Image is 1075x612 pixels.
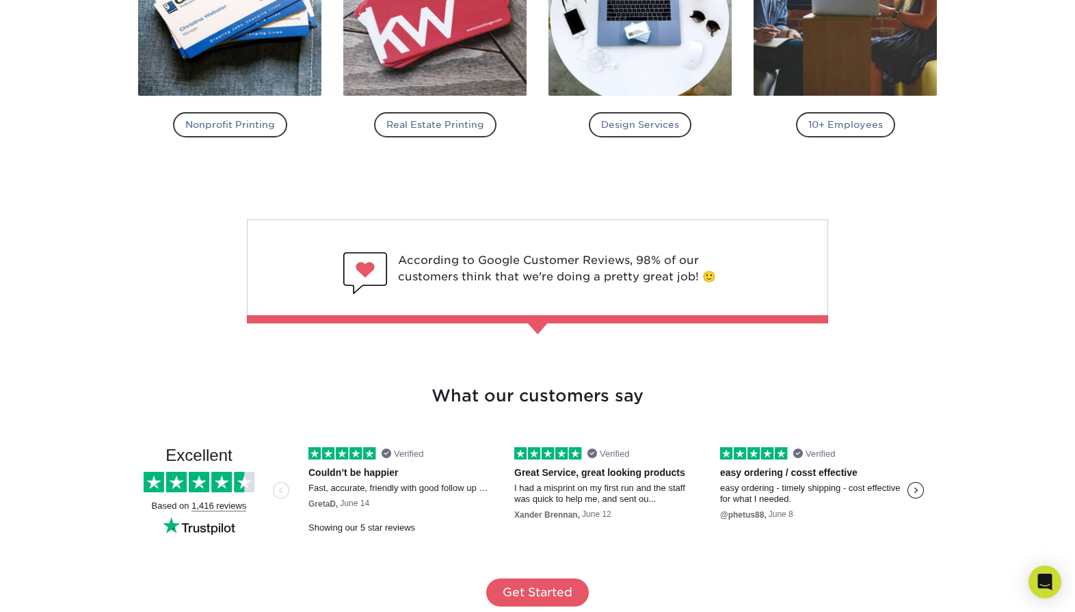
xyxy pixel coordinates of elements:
[1028,566,1061,598] div: Open Intercom Messenger
[139,441,937,546] img: Trustpilot Reviews
[173,112,287,137] h4: Nonprofit Printing
[796,112,895,137] h4: 10+ Employees
[486,578,589,607] a: Get Started
[589,112,691,137] h4: Design Services
[138,219,937,318] a: Primoprint Likes According to Google Customer Reviews, 98% of our customers think that we're doin...
[374,112,496,137] h4: Real Estate Printing
[527,322,548,334] img: Primoprint Fact
[138,351,937,408] h3: What our customers say
[3,570,116,607] iframe: Google Customer Reviews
